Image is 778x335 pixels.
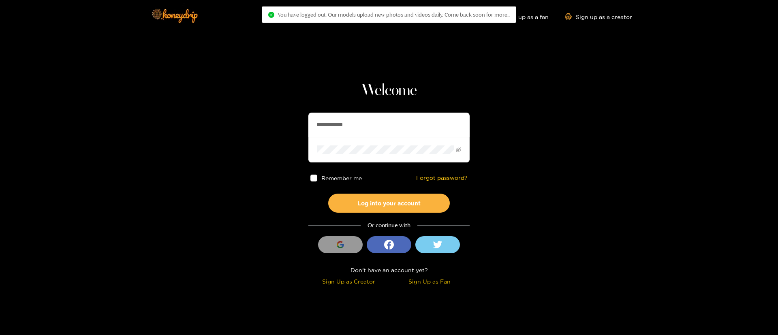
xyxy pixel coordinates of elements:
span: Remember me [321,175,362,181]
a: Sign up as a fan [493,13,549,20]
span: You have logged out. Our models upload new photos and videos daily. Come back soon for more.. [278,11,510,18]
div: Or continue with [308,221,470,230]
a: Forgot password? [416,175,468,181]
span: eye-invisible [456,147,461,152]
div: Don't have an account yet? [308,265,470,275]
h1: Welcome [308,81,470,100]
div: Sign Up as Fan [391,277,468,286]
button: Log into your account [328,194,450,213]
div: Sign Up as Creator [310,277,387,286]
a: Sign up as a creator [565,13,632,20]
span: check-circle [268,12,274,18]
